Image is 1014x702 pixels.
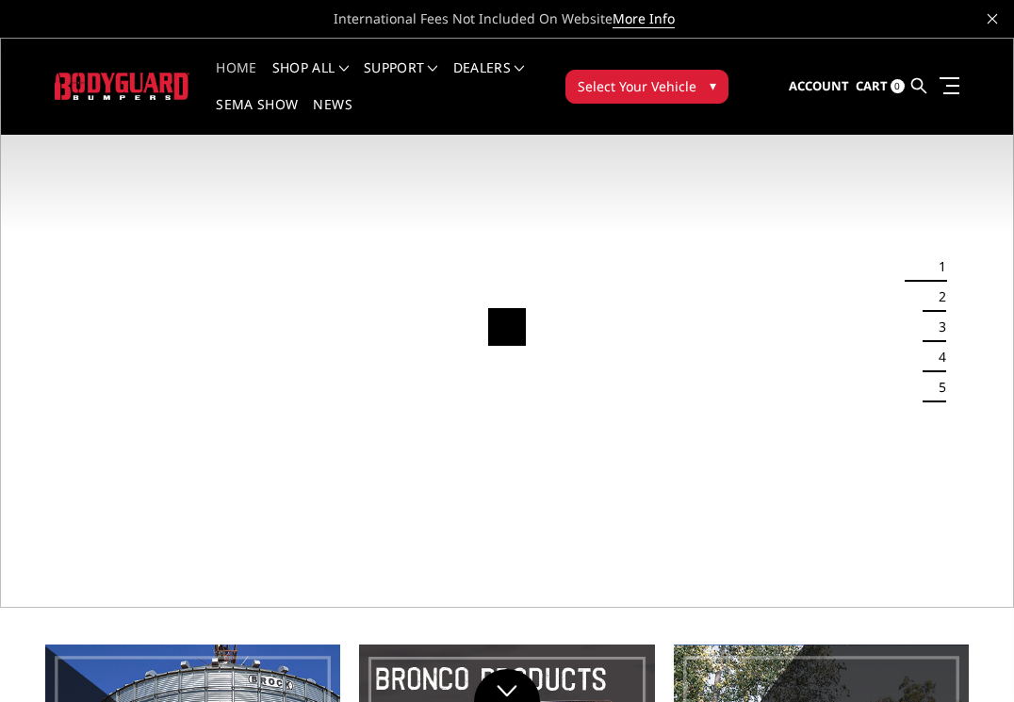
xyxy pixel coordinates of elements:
[613,9,675,28] a: More Info
[927,312,946,342] button: 3 of 5
[55,73,189,99] img: BODYGUARD BUMPERS
[927,372,946,402] button: 5 of 5
[578,76,696,96] span: Select Your Vehicle
[313,98,352,135] a: News
[710,75,716,95] span: ▾
[789,77,849,94] span: Account
[856,61,905,112] a: Cart 0
[565,70,728,104] button: Select Your Vehicle
[927,342,946,372] button: 4 of 5
[272,61,349,98] a: shop all
[789,61,849,112] a: Account
[453,61,525,98] a: Dealers
[927,282,946,312] button: 2 of 5
[891,79,905,93] span: 0
[364,61,438,98] a: Support
[216,61,256,98] a: Home
[856,77,888,94] span: Cart
[927,252,946,282] button: 1 of 5
[216,98,298,135] a: SEMA Show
